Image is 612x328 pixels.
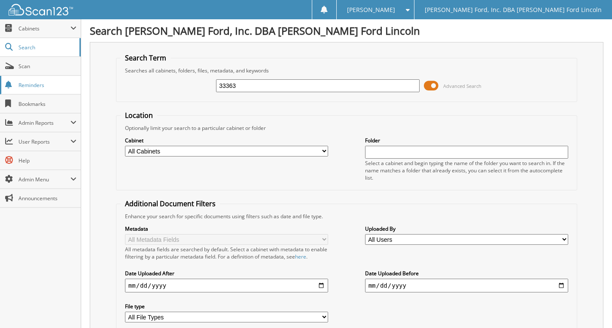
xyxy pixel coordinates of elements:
[18,63,76,70] span: Scan
[121,67,572,74] div: Searches all cabinets, folders, files, metadata, and keywords
[18,100,76,108] span: Bookmarks
[443,83,481,89] span: Advanced Search
[18,195,76,202] span: Announcements
[365,225,569,232] label: Uploaded By
[365,270,569,277] label: Date Uploaded Before
[121,53,171,63] legend: Search Term
[125,279,329,292] input: start
[18,157,76,164] span: Help
[18,44,75,51] span: Search
[18,81,76,89] span: Reminders
[295,253,306,260] a: here
[365,159,569,181] div: Select a cabinet and begin typing the name of the folder you want to search in. If the name match...
[121,213,572,220] div: Enhance your search for specific documents using filters such as date and file type.
[18,176,70,183] span: Admin Menu
[125,270,329,277] label: Date Uploaded After
[18,25,70,32] span: Cabinets
[18,119,70,126] span: Admin Reports
[9,4,73,15] img: scan123-logo-white.svg
[18,138,70,145] span: User Reports
[347,7,395,12] span: [PERSON_NAME]
[425,7,602,12] span: [PERSON_NAME] Ford, Inc. DBA [PERSON_NAME] Ford Lincoln
[365,137,569,144] label: Folder
[121,199,220,208] legend: Additional Document Filters
[125,225,329,232] label: Metadata
[125,246,329,260] div: All metadata fields are searched by default. Select a cabinet with metadata to enable filtering b...
[125,303,329,310] label: File type
[365,279,569,292] input: end
[121,124,572,132] div: Optionally limit your search to a particular cabinet or folder
[90,24,603,38] h1: Search [PERSON_NAME] Ford, Inc. DBA [PERSON_NAME] Ford Lincoln
[125,137,329,144] label: Cabinet
[569,287,612,328] iframe: Chat Widget
[121,111,157,120] legend: Location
